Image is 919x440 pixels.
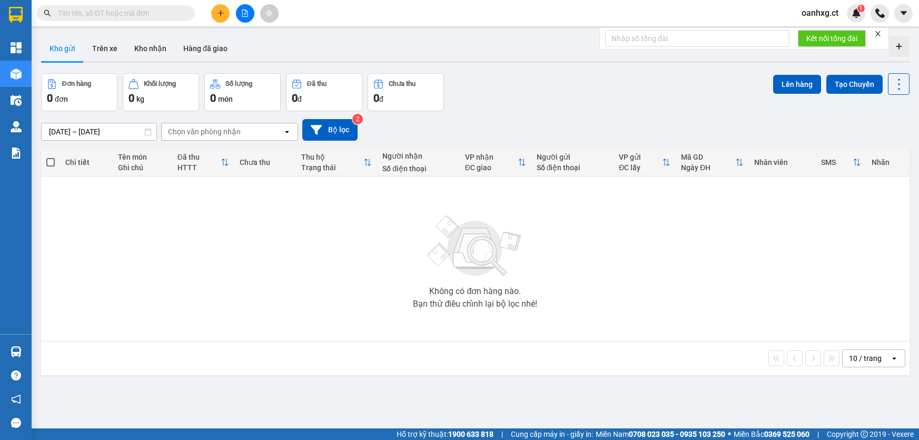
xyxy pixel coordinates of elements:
span: Miền Nam [596,428,725,440]
input: Select a date range. [42,123,156,140]
button: Tạo Chuyến [826,75,883,94]
div: Tạo kho hàng mới [888,36,910,57]
img: warehouse-icon [11,346,22,357]
sup: 2 [352,114,363,124]
strong: 0708 023 035 - 0935 103 250 [629,430,725,438]
input: Nhập số tổng đài [605,30,789,47]
button: Bộ lọc [302,119,358,141]
span: question-circle [11,370,21,380]
span: Cung cấp máy in - giấy in: [511,428,593,440]
div: Số lượng [225,80,252,87]
span: | [501,428,503,440]
img: solution-icon [11,148,22,159]
button: Lên hàng [773,75,821,94]
span: món [218,95,233,103]
span: aim [265,9,273,17]
div: Chưa thu [240,158,291,167]
span: 1 [859,5,863,12]
div: Người nhận [382,152,454,160]
th: Toggle SortBy [460,149,531,177]
div: Không có đơn hàng nào. [429,287,521,296]
span: Miền Bắc [734,428,809,440]
div: Trạng thái [301,163,363,172]
div: Đã thu [307,80,327,87]
span: Kết nối tổng đài [806,33,857,44]
img: warehouse-icon [11,69,22,80]
sup: 1 [857,5,865,12]
div: Số điện thoại [382,164,454,173]
span: copyright [861,431,868,438]
div: Chưa thu [389,80,416,87]
button: aim [260,4,279,23]
span: 0 [210,92,216,104]
div: Chi tiết [65,158,107,167]
div: Mã GD [681,153,735,161]
span: đơn [55,95,68,103]
div: Khối lượng [144,80,176,87]
div: Người gửi [537,153,609,161]
div: Ghi chú [118,163,167,172]
button: Số lượng0món [204,73,281,111]
th: Toggle SortBy [172,149,234,177]
div: Tên món [118,153,167,161]
div: Đơn hàng [62,80,91,87]
span: caret-down [899,8,908,18]
img: warehouse-icon [11,121,22,132]
button: plus [211,4,230,23]
button: Đã thu0đ [286,73,362,111]
button: Kho gửi [41,36,84,61]
svg: open [283,128,291,136]
strong: 1900 633 818 [448,430,493,438]
button: Kết nối tổng đài [798,30,866,47]
div: ĐC lấy [619,163,662,172]
div: VP gửi [619,153,662,161]
span: | [817,428,819,440]
div: ĐC giao [465,163,518,172]
span: oanhxg.ct [793,6,847,19]
div: HTTT [177,163,221,172]
img: icon-new-feature [852,8,861,18]
span: 0 [47,92,53,104]
div: Thu hộ [301,153,363,161]
span: plus [217,9,224,17]
div: Đã thu [177,153,221,161]
button: Chưa thu0đ [368,73,444,111]
th: Toggle SortBy [816,149,867,177]
button: caret-down [894,4,913,23]
img: warehouse-icon [11,95,22,106]
div: SMS [821,158,853,167]
img: logo-vxr [9,7,23,23]
span: Hỗ trợ kỹ thuật: [397,428,493,440]
button: Khối lượng0kg [123,73,199,111]
div: 10 / trang [849,353,882,364]
th: Toggle SortBy [614,149,676,177]
span: kg [136,95,144,103]
button: file-add [236,4,254,23]
div: Ngày ĐH [681,163,735,172]
span: đ [298,95,302,103]
span: message [11,418,21,428]
span: file-add [241,9,249,17]
th: Toggle SortBy [676,149,749,177]
button: Kho nhận [126,36,175,61]
input: Tìm tên, số ĐT hoặc mã đơn [58,7,182,19]
div: Nhân viên [754,158,811,167]
span: notification [11,394,21,404]
div: Nhãn [872,158,904,167]
div: Bạn thử điều chỉnh lại bộ lọc nhé! [413,300,537,308]
span: đ [379,95,383,103]
div: Chọn văn phòng nhận [168,126,241,137]
div: VP nhận [465,153,518,161]
strong: 0369 525 060 [764,430,809,438]
button: Hàng đã giao [175,36,236,61]
button: Trên xe [84,36,126,61]
img: dashboard-icon [11,42,22,53]
svg: open [890,354,898,363]
img: svg+xml;base64,PHN2ZyBjbGFzcz0ibGlzdC1wbHVnX19zdmciIHhtbG5zPSJodHRwOi8vd3d3LnczLm9yZy8yMDAwL3N2Zy... [422,209,528,283]
span: close [874,30,882,37]
span: 0 [373,92,379,104]
div: Số điện thoại [537,163,609,172]
span: 0 [129,92,134,104]
span: search [44,9,51,17]
span: ⚪️ [728,432,731,436]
